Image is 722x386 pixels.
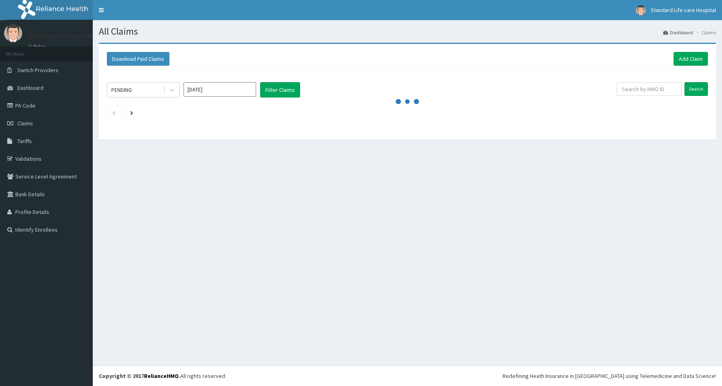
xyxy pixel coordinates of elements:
a: Previous page [112,109,116,116]
h1: All Claims [99,26,716,37]
div: PENDING [111,86,132,94]
li: Claims [694,29,716,36]
input: Select Month and Year [184,82,256,97]
footer: All rights reserved. [93,365,722,386]
a: Next page [130,109,133,116]
img: User Image [636,5,646,15]
span: Switch Providers [17,66,58,74]
input: Search by HMO ID [617,82,682,96]
div: Redefining Heath Insurance in [GEOGRAPHIC_DATA] using Telemedicine and Data Science! [503,372,716,380]
button: Download Paid Claims [107,52,169,66]
span: Dashboard [17,84,44,91]
button: Filter Claims [260,82,300,98]
span: Claims [17,120,33,127]
svg: audio-loading [395,89,419,114]
img: User Image [4,24,22,42]
a: Dashboard [663,29,693,36]
strong: Copyright © 2017 . [99,372,180,380]
input: Search [684,82,708,96]
a: Add Claim [674,52,708,66]
a: Online [28,44,48,50]
p: Standard Life care Hospital [28,33,115,40]
span: Tariffs [17,137,32,145]
span: Standard Life care Hospital [651,6,716,14]
a: RelianceHMO [144,372,179,380]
